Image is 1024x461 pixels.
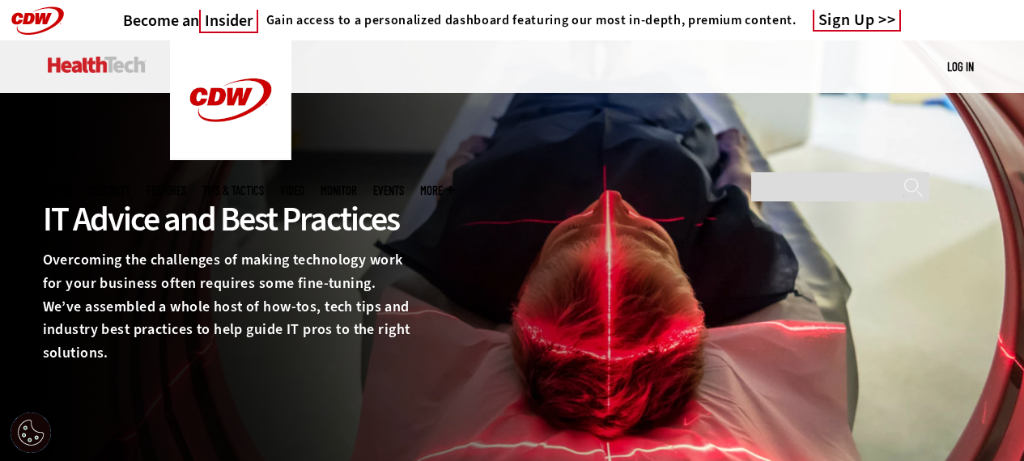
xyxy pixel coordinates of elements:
div: User menu [947,58,974,75]
h4: Gain access to a personalized dashboard featuring our most in-depth, premium content. [266,12,797,28]
span: Topics [43,184,72,197]
a: MonITor [321,184,357,197]
a: Gain access to a personalized dashboard featuring our most in-depth, premium content. [258,12,797,28]
a: Sign Up [813,10,902,32]
a: CDW [170,147,291,164]
a: Events [373,184,404,197]
button: Open Preferences [11,412,51,453]
img: Home [170,40,291,160]
span: More [420,184,454,197]
a: Features [147,184,186,197]
img: Home [48,57,146,73]
a: Become anInsider [123,11,258,31]
p: Overcoming the challenges of making technology work for your business often requires some fine-tu... [43,248,419,365]
a: Tips & Tactics [202,184,264,197]
div: Cookie Settings [11,412,51,453]
a: Log in [947,59,974,74]
div: IT Advice and Best Practices [43,197,419,241]
a: Video [280,184,304,197]
h3: Become an [123,11,258,31]
span: Specialty [88,184,130,197]
span: Insider [199,10,258,33]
